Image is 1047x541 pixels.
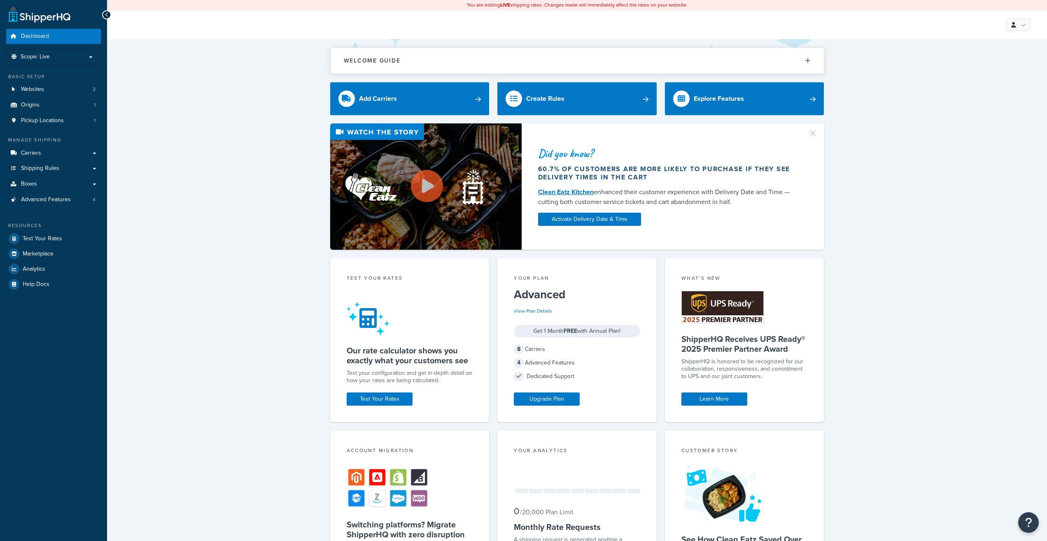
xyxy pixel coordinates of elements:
[21,117,64,124] span: Pickup Locations
[514,371,640,382] div: Dedicated Support
[6,82,101,97] a: Websites2
[694,93,744,104] div: Explore Features
[93,196,96,203] span: 4
[21,33,49,40] span: Dashboard
[6,231,101,246] a: Test Your Rates
[347,274,473,284] div: Test your rates
[514,357,640,369] div: Advanced Features
[21,86,44,93] span: Websites
[6,113,101,128] a: Pickup Locations1
[500,1,510,9] b: LIVE
[94,117,96,124] span: 1
[6,222,101,229] div: Resources
[21,196,71,203] span: Advanced Features
[538,148,798,159] div: Did you know?
[6,29,101,44] a: Dashboard
[23,235,62,242] span: Test Your Rates
[359,93,397,104] div: Add Carriers
[21,102,40,109] span: Origins
[21,53,50,60] span: Scope: Live
[23,251,54,258] span: Marketplace
[347,369,473,384] div: Test your configuration and get in-depth detail on how your rates are being calculated.
[681,392,747,406] a: Learn More
[6,192,101,207] li: Advanced Features
[514,288,640,301] h5: Advanced
[347,447,473,456] div: Account Migration
[6,192,101,207] a: Advanced Features4
[514,447,640,456] div: Your Analytics
[514,392,580,406] a: Upgrade Plan
[514,307,552,315] a: View Plan Details
[331,48,824,74] button: Welcome Guide
[6,277,101,292] a: Help Docs
[21,165,59,172] span: Shipping Rules
[6,98,101,113] li: Origins
[538,187,594,197] a: Clean Eatz Kitchen
[538,165,798,181] div: 60.7% of customers are more likely to purchase if they see delivery times in the cart
[94,102,96,109] span: 1
[6,161,101,176] a: Shipping Rules
[344,58,401,64] h2: Welcome Guide
[6,246,101,261] a: Marketplace
[514,504,519,518] span: 0
[514,522,640,532] h5: Monthly Rate Requests
[6,73,101,80] div: Basic Setup
[514,344,640,355] div: Carriers
[538,213,641,226] a: Activate Delivery Date & Time
[681,358,808,380] p: ShipperHQ is honored to be recognized for our collaboration, responsiveness, and commitment to UP...
[514,325,640,337] div: Get 1 Month with Annual Plan!
[538,187,798,207] div: enhanced their customer experience with Delivery Date and Time — cutting both customer service ti...
[681,447,808,456] div: Customer Story
[665,82,824,115] a: Explore Features
[681,334,808,354] h5: ShipperHQ Receives UPS Ready® 2025 Premier Partner Award
[6,82,101,97] li: Websites
[347,346,473,365] h5: Our rate calculator shows you exactly what your customers see
[6,98,101,113] a: Origins1
[6,146,101,161] a: Carriers
[514,274,640,284] div: Your Plan
[514,344,524,354] span: 8
[6,137,101,144] div: Manage Shipping
[564,327,577,335] strong: FREE
[330,123,522,250] img: Video thumbnail
[514,358,524,368] span: 4
[497,82,657,115] a: Create Rules
[681,274,808,284] div: What's New
[6,113,101,128] li: Pickup Locations
[21,150,41,157] span: Carriers
[347,392,413,406] a: Test Your Rates
[520,507,574,517] small: / 20,000 Plan Limit
[6,262,101,276] a: Analytics
[347,520,473,539] h5: Switching platforms? Migrate ShipperHQ with zero disruption
[526,93,564,104] div: Create Rules
[23,266,45,273] span: Analytics
[21,181,37,188] span: Boxes
[330,82,490,115] a: Add Carriers
[23,281,49,288] span: Help Docs
[1018,512,1039,533] button: Open Resource Center
[6,176,101,192] a: Boxes
[93,86,96,93] span: 2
